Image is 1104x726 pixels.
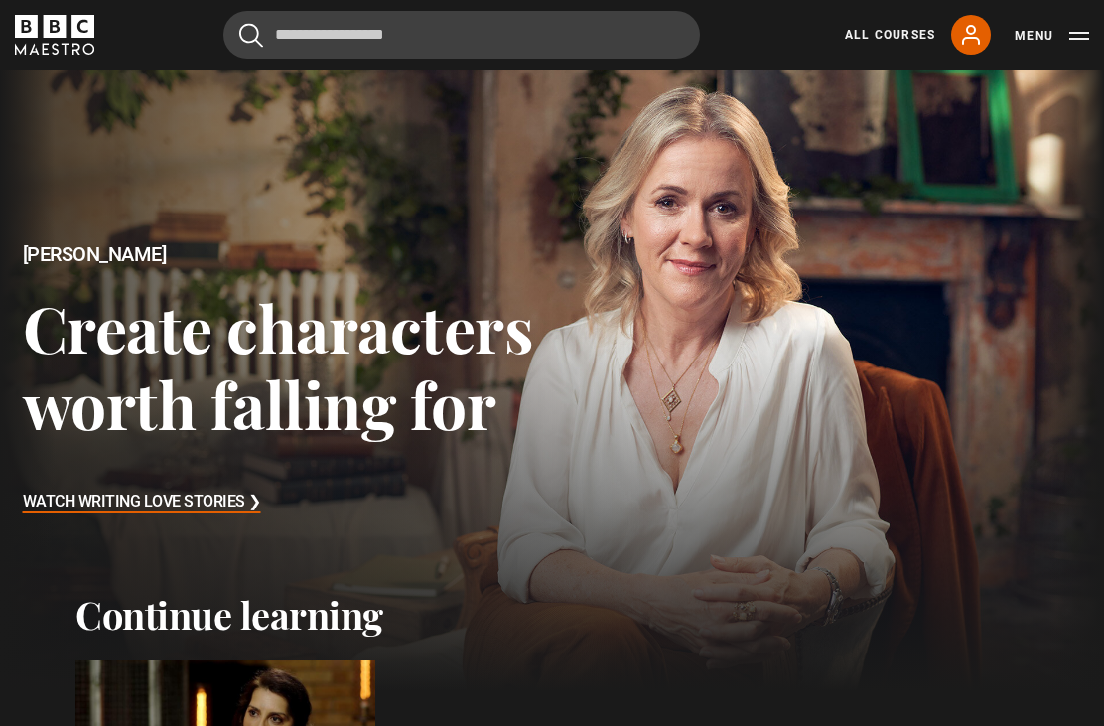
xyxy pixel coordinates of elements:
[239,23,263,48] button: Submit the search query
[223,11,700,59] input: Search
[23,289,553,443] h3: Create characters worth falling for
[23,243,553,266] h2: [PERSON_NAME]
[845,26,935,44] a: All Courses
[15,15,94,55] svg: BBC Maestro
[1015,26,1089,46] button: Toggle navigation
[75,592,1029,638] h2: Continue learning
[23,488,261,517] h3: Watch Writing Love Stories ❯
